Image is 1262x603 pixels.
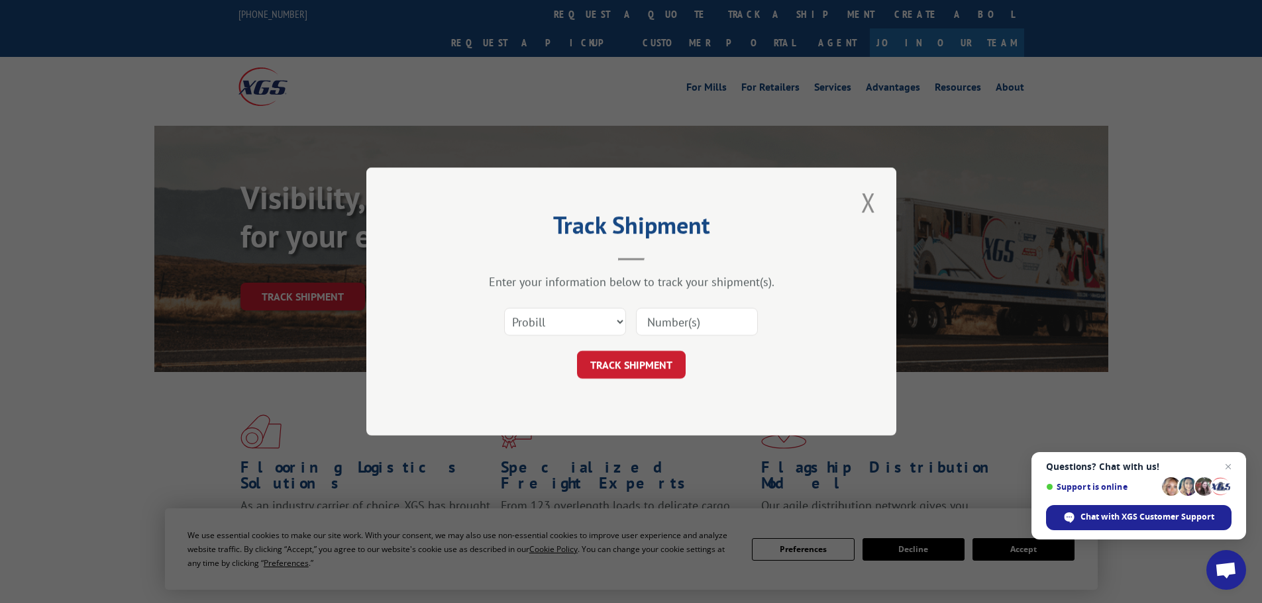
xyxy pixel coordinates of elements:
[1046,482,1157,492] span: Support is online
[1080,511,1214,523] span: Chat with XGS Customer Support
[1046,505,1232,530] span: Chat with XGS Customer Support
[857,184,880,220] button: Close modal
[1206,550,1246,590] a: Open chat
[1046,461,1232,472] span: Questions? Chat with us!
[636,308,758,336] input: Number(s)
[433,216,830,241] h2: Track Shipment
[577,351,686,379] button: TRACK SHIPMENT
[433,274,830,289] div: Enter your information below to track your shipment(s).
